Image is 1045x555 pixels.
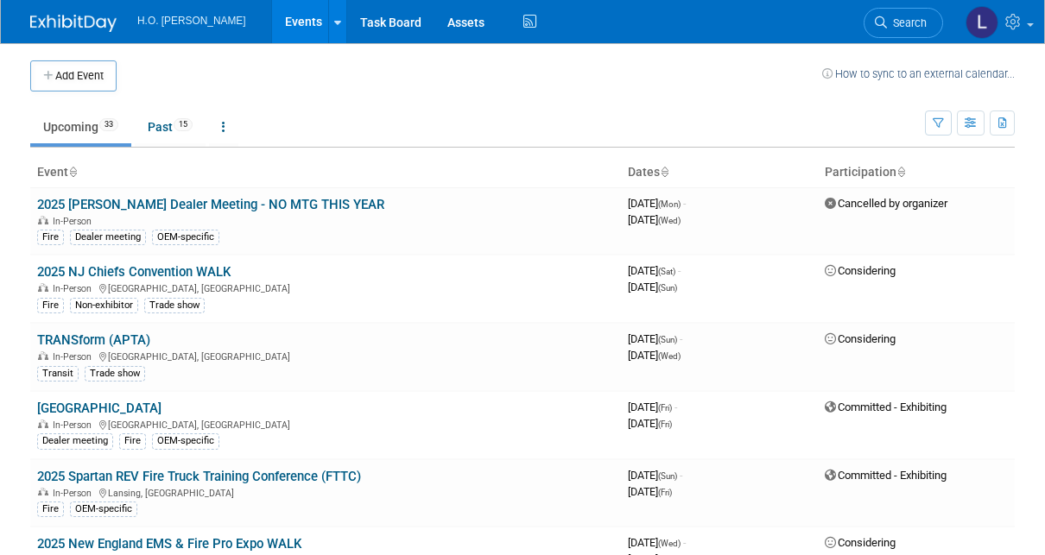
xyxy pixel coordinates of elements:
a: Sort by Event Name [68,165,77,179]
span: Search [887,16,927,29]
img: ExhibitDay [30,15,117,32]
div: Fire [37,501,64,517]
a: 2025 NJ Chiefs Convention WALK [37,264,231,280]
span: [DATE] [628,332,682,345]
div: OEM-specific [70,501,137,517]
span: In-Person [53,283,97,294]
div: OEM-specific [152,230,219,245]
div: Trade show [144,298,205,313]
span: (Fri) [658,419,672,429]
span: [DATE] [628,197,686,210]
span: - [683,197,686,210]
th: Dates [621,158,818,187]
th: Participation [818,158,1015,187]
span: In-Person [53,216,97,227]
span: (Fri) [658,403,672,413]
span: - [678,264,681,277]
div: Fire [119,433,146,449]
span: [DATE] [628,281,677,293]
span: [DATE] [628,469,682,482]
span: - [680,332,682,345]
div: Fire [37,230,64,245]
img: In-Person Event [38,216,48,224]
a: Search [864,8,943,38]
span: Considering [825,536,896,549]
span: - [674,400,677,413]
span: - [683,536,686,549]
div: Non-exhibitor [70,298,138,313]
span: Committed - Exhibiting [825,400,947,413]
div: Transit [37,366,79,382]
div: [GEOGRAPHIC_DATA], [GEOGRAPHIC_DATA] [37,417,614,431]
span: H.O. [PERSON_NAME] [137,15,246,27]
span: In-Person [53,351,97,363]
a: 2025 Spartan REV Fire Truck Training Conference (FTTC) [37,469,361,484]
span: (Wed) [658,539,681,548]
span: (Fri) [658,488,672,497]
a: 2025 [PERSON_NAME] Dealer Meeting - NO MTG THIS YEAR [37,197,384,212]
div: [GEOGRAPHIC_DATA], [GEOGRAPHIC_DATA] [37,281,614,294]
span: (Sat) [658,267,675,276]
img: In-Person Event [38,488,48,496]
img: In-Person Event [38,283,48,292]
span: [DATE] [628,485,672,498]
span: [DATE] [628,400,677,413]
a: Upcoming33 [30,110,131,143]
div: Dealer meeting [70,230,146,245]
span: [DATE] [628,536,686,549]
a: 2025 New England EMS & Fire Pro Expo WALK [37,536,301,552]
img: In-Person Event [38,351,48,360]
span: [DATE] [628,264,681,277]
a: [GEOGRAPHIC_DATA] [37,400,161,416]
span: (Sun) [658,335,677,344]
span: [DATE] [628,417,672,430]
span: - [680,469,682,482]
img: In-Person Event [38,419,48,428]
div: Trade show [85,366,145,382]
th: Event [30,158,621,187]
a: How to sync to an external calendar... [822,67,1015,80]
span: (Wed) [658,216,681,225]
button: Add Event [30,60,117,91]
span: Considering [825,264,896,277]
a: Sort by Start Date [660,165,668,179]
a: Sort by Participation Type [896,165,905,179]
span: (Wed) [658,351,681,361]
a: TRANSform (APTA) [37,332,150,348]
span: (Sun) [658,283,677,293]
span: Committed - Exhibiting [825,469,947,482]
img: Lynda Howard [966,6,998,39]
div: Fire [37,298,64,313]
span: [DATE] [628,213,681,226]
span: In-Person [53,488,97,499]
span: 33 [99,118,118,131]
span: Considering [825,332,896,345]
div: Dealer meeting [37,433,113,449]
span: Cancelled by organizer [825,197,947,210]
a: Past15 [135,110,206,143]
div: Lansing, [GEOGRAPHIC_DATA] [37,485,614,499]
div: [GEOGRAPHIC_DATA], [GEOGRAPHIC_DATA] [37,349,614,363]
span: (Mon) [658,199,681,209]
span: In-Person [53,419,97,431]
span: 15 [174,118,193,131]
span: (Sun) [658,471,677,481]
span: [DATE] [628,349,681,362]
div: OEM-specific [152,433,219,449]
